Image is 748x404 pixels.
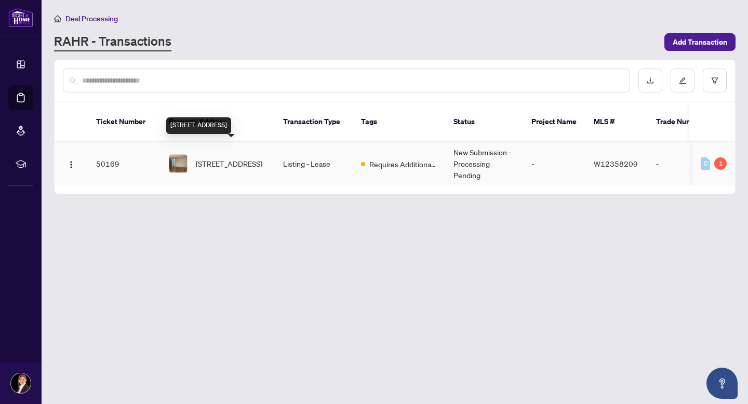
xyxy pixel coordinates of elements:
[445,142,523,185] td: New Submission - Processing Pending
[196,158,262,169] span: [STREET_ADDRESS]
[161,102,275,142] th: Property Address
[275,102,353,142] th: Transaction Type
[706,368,738,399] button: Open asap
[523,102,585,142] th: Project Name
[648,102,720,142] th: Trade Number
[54,15,61,22] span: home
[703,69,727,92] button: filter
[673,34,727,50] span: Add Transaction
[63,155,79,172] button: Logo
[353,102,445,142] th: Tags
[638,69,662,92] button: download
[664,33,736,51] button: Add Transaction
[647,77,654,84] span: download
[523,142,585,185] td: -
[65,14,118,23] span: Deal Processing
[369,158,437,170] span: Requires Additional Docs
[275,142,353,185] td: Listing - Lease
[594,159,638,168] span: W12358209
[445,102,523,142] th: Status
[701,157,710,170] div: 0
[711,77,718,84] span: filter
[54,33,171,51] a: RAHR - Transactions
[67,160,75,169] img: Logo
[11,373,31,393] img: Profile Icon
[714,157,727,170] div: 1
[88,142,161,185] td: 50169
[585,102,648,142] th: MLS #
[671,69,694,92] button: edit
[679,77,686,84] span: edit
[88,102,161,142] th: Ticket Number
[648,142,720,185] td: -
[166,117,231,134] div: [STREET_ADDRESS]
[8,8,33,27] img: logo
[169,155,187,172] img: thumbnail-img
